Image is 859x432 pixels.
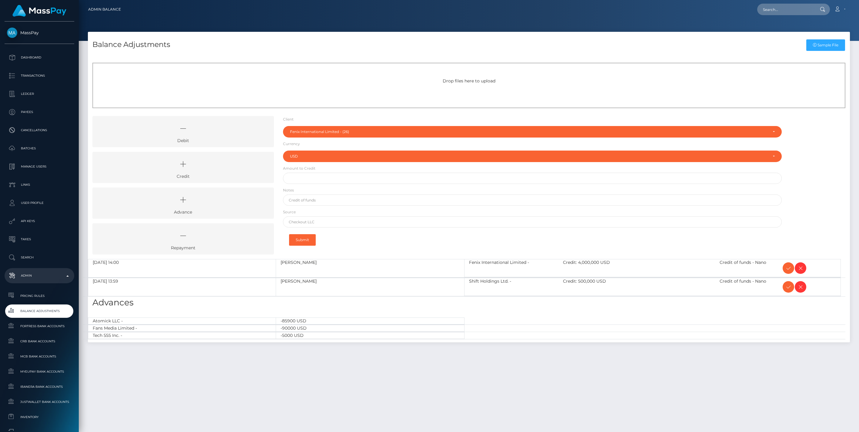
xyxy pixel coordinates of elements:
a: Ibanera Bank Accounts [5,380,74,393]
div: Credit of funds - Nano [715,259,778,277]
button: Fenix International Limited - (26) [283,126,782,138]
div: [DATE] 14:00 [88,259,276,277]
a: User Profile [5,195,74,211]
span: JustWallet Bank Accounts [7,398,72,405]
div: -90000 USD [276,325,464,332]
a: Sample File [806,39,845,51]
p: Ledger [7,89,72,98]
p: Manage Users [7,162,72,171]
div: Credit of funds - Nano [715,278,778,296]
span: Balance Adjustments [7,307,72,314]
a: Batches [5,141,74,156]
a: Balance Adjustments [5,304,74,317]
a: Search [5,250,74,265]
a: Advance [92,188,274,219]
img: MassPay [7,28,17,38]
a: Payees [5,105,74,120]
a: MyEUPay Bank Accounts [5,365,74,378]
div: Credit: 4,000,000 USD [558,259,715,277]
p: Taxes [7,235,72,244]
p: Admin [7,271,72,280]
div: Fenix International Limited - [464,259,558,277]
span: Inventory [7,414,72,420]
a: Fortress Bank Accounts [5,320,74,333]
a: Taxes [5,232,74,247]
a: Cancellations [5,123,74,138]
a: Admin [5,268,74,283]
div: -5000 USD [276,332,464,339]
label: Amount to Credit [283,166,315,171]
div: Credit: 500,000 USD [558,278,715,296]
span: MyEUPay Bank Accounts [7,368,72,375]
span: MassPay [5,30,74,35]
a: Credit [92,152,274,183]
a: JustWallet Bank Accounts [5,395,74,408]
a: Repayment [92,223,274,254]
a: Transactions [5,68,74,83]
h4: Balance Adjustments [92,39,170,50]
a: Links [5,177,74,192]
div: -85900 USD [276,317,464,324]
span: Drop files here to upload [443,78,495,84]
span: Pricing Rules [7,292,72,299]
label: Client [283,117,294,122]
a: Debit [92,116,274,147]
label: Notes [283,188,294,193]
span: Ibanera Bank Accounts [7,383,72,390]
button: USD [283,151,782,162]
a: CRB Bank Accounts [5,335,74,348]
div: Tech 555 Inc. - [88,332,276,339]
div: Fans Media Limited - [88,325,276,332]
a: MCB Bank Accounts [5,350,74,363]
p: Search [7,253,72,262]
input: Search... [757,4,814,15]
p: API Keys [7,217,72,226]
button: Submit [289,234,316,246]
a: API Keys [5,214,74,229]
label: Source [283,209,296,215]
a: Dashboard [5,50,74,65]
div: USD [290,154,768,159]
a: Pricing Rules [5,289,74,302]
p: User Profile [7,198,72,208]
a: Inventory [5,410,74,424]
p: Cancellations [7,126,72,135]
div: [PERSON_NAME] [276,278,464,296]
a: Manage Users [5,159,74,174]
span: CRB Bank Accounts [7,338,72,345]
div: [DATE] 13:59 [88,278,276,296]
div: [PERSON_NAME] [276,259,464,277]
label: Currency [283,141,300,147]
a: Admin Balance [88,3,121,16]
p: Dashboard [7,53,72,62]
h3: Advances [92,297,845,308]
p: Transactions [7,71,72,80]
div: Fenix International Limited - (26) [290,129,768,134]
span: MCB Bank Accounts [7,353,72,360]
p: Links [7,180,72,189]
div: Atomick LLC - [88,317,276,324]
span: Fortress Bank Accounts [7,323,72,330]
p: Payees [7,108,72,117]
a: Ledger [5,86,74,101]
input: Credit of funds [283,194,782,206]
div: Shift Holdings Ltd. - [464,278,558,296]
input: Checkout LLC [283,216,782,228]
img: MassPay Logo [12,5,66,17]
p: Batches [7,144,72,153]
